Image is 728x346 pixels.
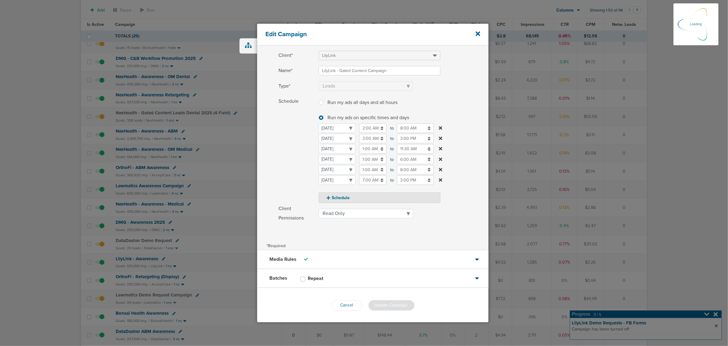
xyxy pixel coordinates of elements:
h3: Media Rules [269,256,296,262]
input: to [397,175,434,185]
select: Client Permissions [319,209,413,218]
input: to [397,123,434,133]
button: to [437,123,444,133]
button: Cancel [331,300,362,311]
span: LilyLink [322,53,336,58]
input: to [359,155,387,164]
button: to [437,134,444,143]
input: to [397,155,434,164]
input: to [359,175,387,185]
h3: Repeat [308,275,323,282]
select: to [319,123,355,133]
input: to [397,134,434,143]
select: to [319,155,355,164]
span: to [390,165,393,175]
h4: Edit Campaign [265,30,459,38]
input: to [359,123,387,133]
span: *Required [266,243,285,248]
span: Schedule [278,97,315,203]
input: to [397,144,434,154]
button: Schedule Run my ads all days and all hours Run my ads on specific times and days to to to to to to [319,192,440,203]
span: to [390,155,393,164]
span: Client Permissions [278,204,315,223]
select: to [319,144,355,154]
span: Name* [278,66,315,75]
span: to [390,175,393,185]
button: to [437,144,444,154]
select: to [319,165,355,175]
input: to [397,165,434,175]
span: Type* [278,81,315,91]
input: to [359,134,387,143]
span: Run my ads on specific times and days [327,115,409,121]
button: to [437,165,444,175]
span: to [390,144,393,154]
select: to [319,175,355,185]
input: to [359,144,387,154]
p: Loading [690,21,702,28]
span: to [390,134,393,143]
span: Client* [278,51,315,60]
span: to [390,123,393,133]
select: Type* [319,81,413,91]
input: Name* [319,66,440,75]
select: to [319,134,355,143]
button: to [437,155,444,164]
button: to [437,175,444,185]
h3: Batches [269,275,287,281]
input: to [359,165,387,175]
span: Run my ads all days and all hours [327,99,397,106]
